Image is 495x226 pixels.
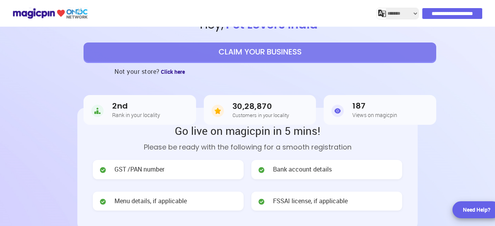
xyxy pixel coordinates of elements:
h2: Go live on magicpin in 5 mins! [93,123,402,138]
h3: 30,28,870 [232,102,289,111]
h3: 187 [352,102,397,110]
img: check [258,166,265,174]
img: check [258,198,265,206]
span: Click here [161,68,185,75]
img: check [99,166,107,174]
p: Please be ready with the following for a smooth registration [93,142,402,152]
h5: Views on magicpin [352,112,397,118]
img: Customers [212,103,224,119]
h5: Rank in your locality [112,112,160,118]
span: Menu details, if applicable [114,197,187,206]
img: j2MGCQAAAABJRU5ErkJggg== [378,10,386,17]
button: CLAIM YOUR BUSINESS [84,42,436,62]
h3: Not your store? [114,62,160,81]
img: Views [331,103,344,119]
img: Rank [91,103,104,119]
img: check [99,198,107,206]
span: FSSAI license, if applicable [273,197,348,206]
h3: 2nd [112,102,160,110]
div: Need Help? [463,206,490,214]
span: GST /PAN number [114,165,164,174]
span: Bank account details [273,165,332,174]
h5: Customers in your locality [232,112,289,118]
img: ondc-logo-new-small.8a59708e.svg [12,7,88,20]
